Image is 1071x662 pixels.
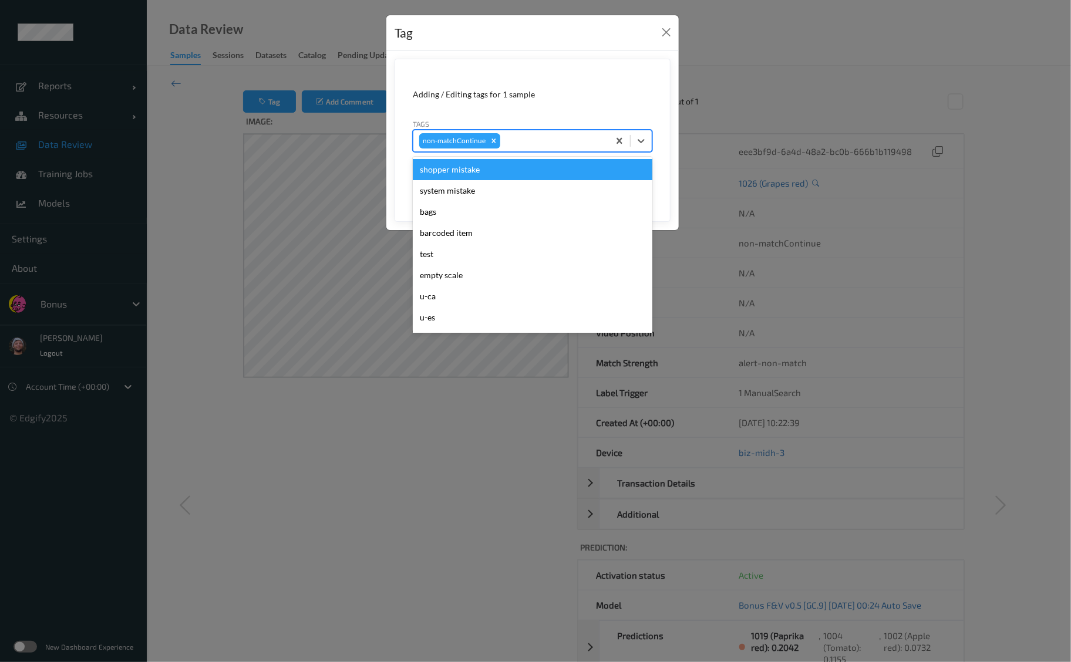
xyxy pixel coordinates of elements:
[395,23,413,42] div: Tag
[413,201,652,222] div: bags
[413,307,652,328] div: u-es
[413,159,652,180] div: shopper mistake
[413,244,652,265] div: test
[413,119,429,129] label: Tags
[413,89,652,100] div: Adding / Editing tags for 1 sample
[413,222,652,244] div: barcoded item
[413,286,652,307] div: u-ca
[413,180,652,201] div: system mistake
[413,265,652,286] div: empty scale
[419,133,487,148] div: non-matchContinue
[658,24,675,40] button: Close
[413,328,652,349] div: u-pi
[487,133,500,148] div: Remove non-matchContinue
